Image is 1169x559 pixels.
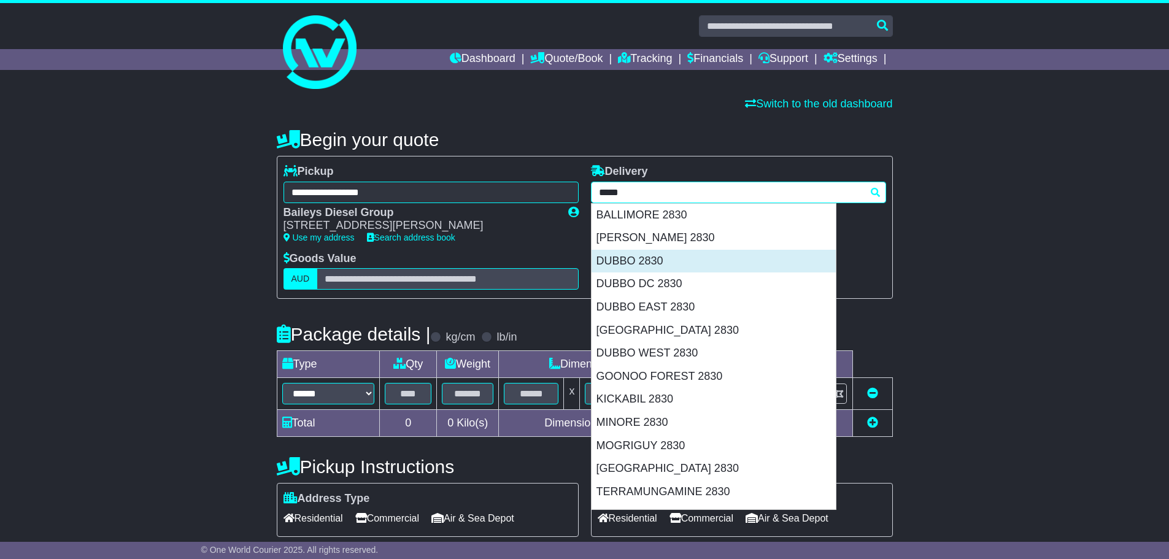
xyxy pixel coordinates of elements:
[687,49,743,70] a: Financials
[437,410,499,437] td: Kilo(s)
[618,49,672,70] a: Tracking
[758,49,808,70] a: Support
[367,233,455,242] a: Search address book
[284,165,334,179] label: Pickup
[530,49,603,70] a: Quote/Book
[496,331,517,344] label: lb/in
[592,503,836,526] div: TOONGI 2830
[598,509,657,528] span: Residential
[592,457,836,480] div: [GEOGRAPHIC_DATA] 2830
[437,351,499,378] td: Weight
[592,250,836,273] div: DUBBO 2830
[592,272,836,296] div: DUBBO DC 2830
[745,98,892,110] a: Switch to the old dashboard
[431,509,514,528] span: Air & Sea Depot
[746,509,828,528] span: Air & Sea Depot
[284,509,343,528] span: Residential
[592,480,836,504] div: TERRAMUNGAMINE 2830
[277,410,380,437] td: Total
[355,509,419,528] span: Commercial
[380,351,437,378] td: Qty
[591,182,886,203] typeahead: Please provide city
[564,378,580,410] td: x
[446,331,475,344] label: kg/cm
[592,342,836,365] div: DUBBO WEST 2830
[824,49,878,70] a: Settings
[380,410,437,437] td: 0
[669,509,733,528] span: Commercial
[277,351,380,378] td: Type
[277,457,579,477] h4: Pickup Instructions
[867,387,878,399] a: Remove this item
[284,268,318,290] label: AUD
[592,388,836,411] div: KICKABIL 2830
[284,219,556,233] div: [STREET_ADDRESS][PERSON_NAME]
[447,417,453,429] span: 0
[284,492,370,506] label: Address Type
[284,252,357,266] label: Goods Value
[592,365,836,388] div: GOONOO FOREST 2830
[592,226,836,250] div: [PERSON_NAME] 2830
[867,417,878,429] a: Add new item
[591,165,648,179] label: Delivery
[201,545,379,555] span: © One World Courier 2025. All rights reserved.
[284,233,355,242] a: Use my address
[592,434,836,458] div: MOGRIGUY 2830
[277,129,893,150] h4: Begin your quote
[592,319,836,342] div: [GEOGRAPHIC_DATA] 2830
[499,351,727,378] td: Dimensions (L x W x H)
[499,410,727,437] td: Dimensions in Centimetre(s)
[592,296,836,319] div: DUBBO EAST 2830
[592,411,836,434] div: MINORE 2830
[277,324,431,344] h4: Package details |
[450,49,515,70] a: Dashboard
[284,206,556,220] div: Baileys Diesel Group
[592,204,836,227] div: BALLIMORE 2830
